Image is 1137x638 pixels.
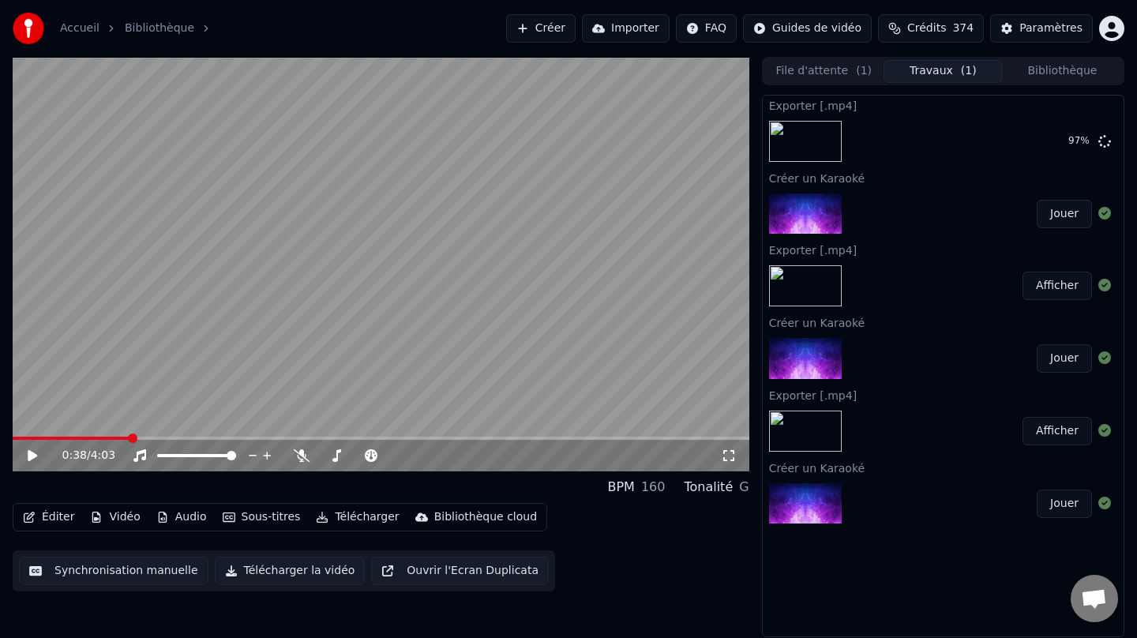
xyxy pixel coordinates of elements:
[216,506,307,528] button: Sous-titres
[763,168,1124,187] div: Créer un Karaoké
[743,14,872,43] button: Guides de vidéo
[684,478,733,497] div: Tonalité
[1068,135,1092,148] div: 97 %
[764,60,884,83] button: File d'attente
[1071,575,1118,622] div: Ouvrir le chat
[878,14,984,43] button: Crédits374
[62,448,87,463] span: 0:38
[371,557,549,585] button: Ouvrir l'Ecran Duplicata
[215,557,366,585] button: Télécharger la vidéo
[739,478,749,497] div: G
[1003,60,1122,83] button: Bibliothèque
[84,506,146,528] button: Vidéo
[607,478,634,497] div: BPM
[990,14,1093,43] button: Paramètres
[1037,200,1092,228] button: Jouer
[763,96,1124,114] div: Exporter [.mp4]
[961,63,977,79] span: ( 1 )
[60,21,220,36] nav: breadcrumb
[19,557,208,585] button: Synchronisation manuelle
[763,313,1124,332] div: Créer un Karaoké
[1037,344,1092,373] button: Jouer
[641,478,666,497] div: 160
[17,506,81,528] button: Éditer
[884,60,1003,83] button: Travaux
[907,21,946,36] span: Crédits
[952,21,974,36] span: 374
[434,509,537,525] div: Bibliothèque cloud
[1023,272,1092,300] button: Afficher
[506,14,576,43] button: Créer
[91,448,115,463] span: 4:03
[60,21,99,36] a: Accueil
[856,63,872,79] span: ( 1 )
[676,14,737,43] button: FAQ
[125,21,194,36] a: Bibliothèque
[582,14,670,43] button: Importer
[13,13,44,44] img: youka
[150,506,213,528] button: Audio
[763,458,1124,477] div: Créer un Karaoké
[1023,417,1092,445] button: Afficher
[763,385,1124,404] div: Exporter [.mp4]
[763,240,1124,259] div: Exporter [.mp4]
[310,506,405,528] button: Télécharger
[62,448,100,463] div: /
[1037,490,1092,518] button: Jouer
[1019,21,1083,36] div: Paramètres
